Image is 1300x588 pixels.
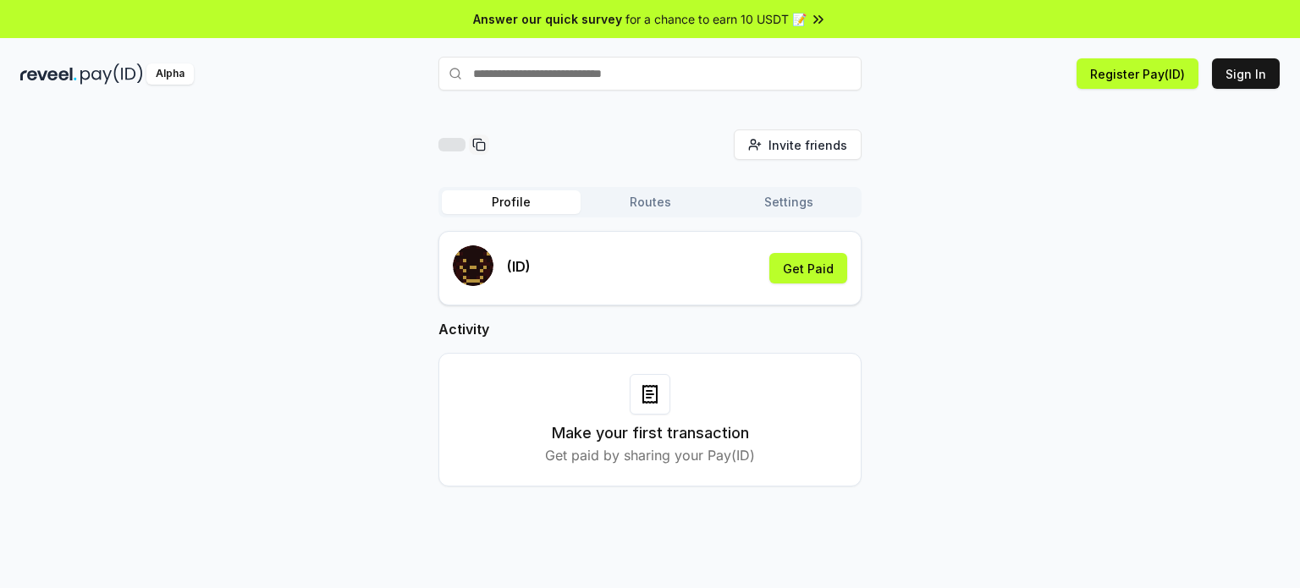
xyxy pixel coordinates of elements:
[734,129,862,160] button: Invite friends
[438,319,862,339] h2: Activity
[625,10,807,28] span: for a chance to earn 10 USDT 📝
[80,63,143,85] img: pay_id
[20,63,77,85] img: reveel_dark
[1212,58,1280,89] button: Sign In
[442,190,581,214] button: Profile
[507,256,531,277] p: (ID)
[1077,58,1198,89] button: Register Pay(ID)
[552,421,749,445] h3: Make your first transaction
[719,190,858,214] button: Settings
[768,136,847,154] span: Invite friends
[581,190,719,214] button: Routes
[545,445,755,465] p: Get paid by sharing your Pay(ID)
[146,63,194,85] div: Alpha
[473,10,622,28] span: Answer our quick survey
[769,253,847,283] button: Get Paid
